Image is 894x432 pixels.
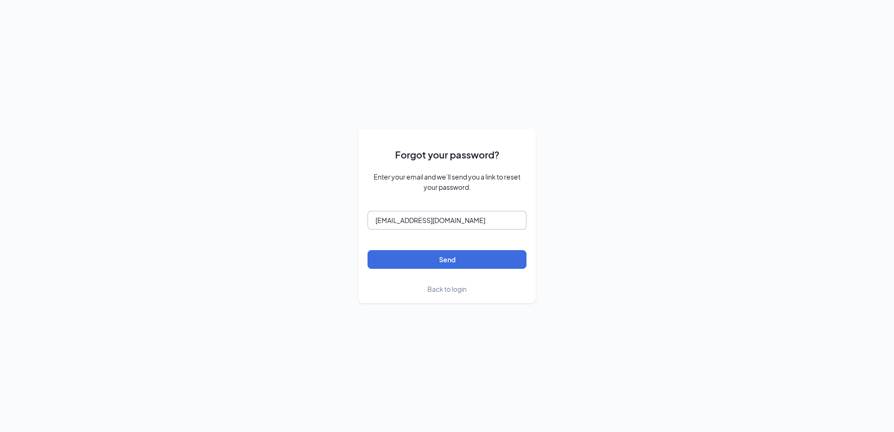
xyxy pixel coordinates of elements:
[395,147,499,162] span: Forgot your password?
[368,250,526,269] button: Send
[427,284,467,294] a: Back to login
[368,211,526,230] input: Email
[368,172,526,192] span: Enter your email and we’ll send you a link to reset your password.
[427,285,467,293] span: Back to login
